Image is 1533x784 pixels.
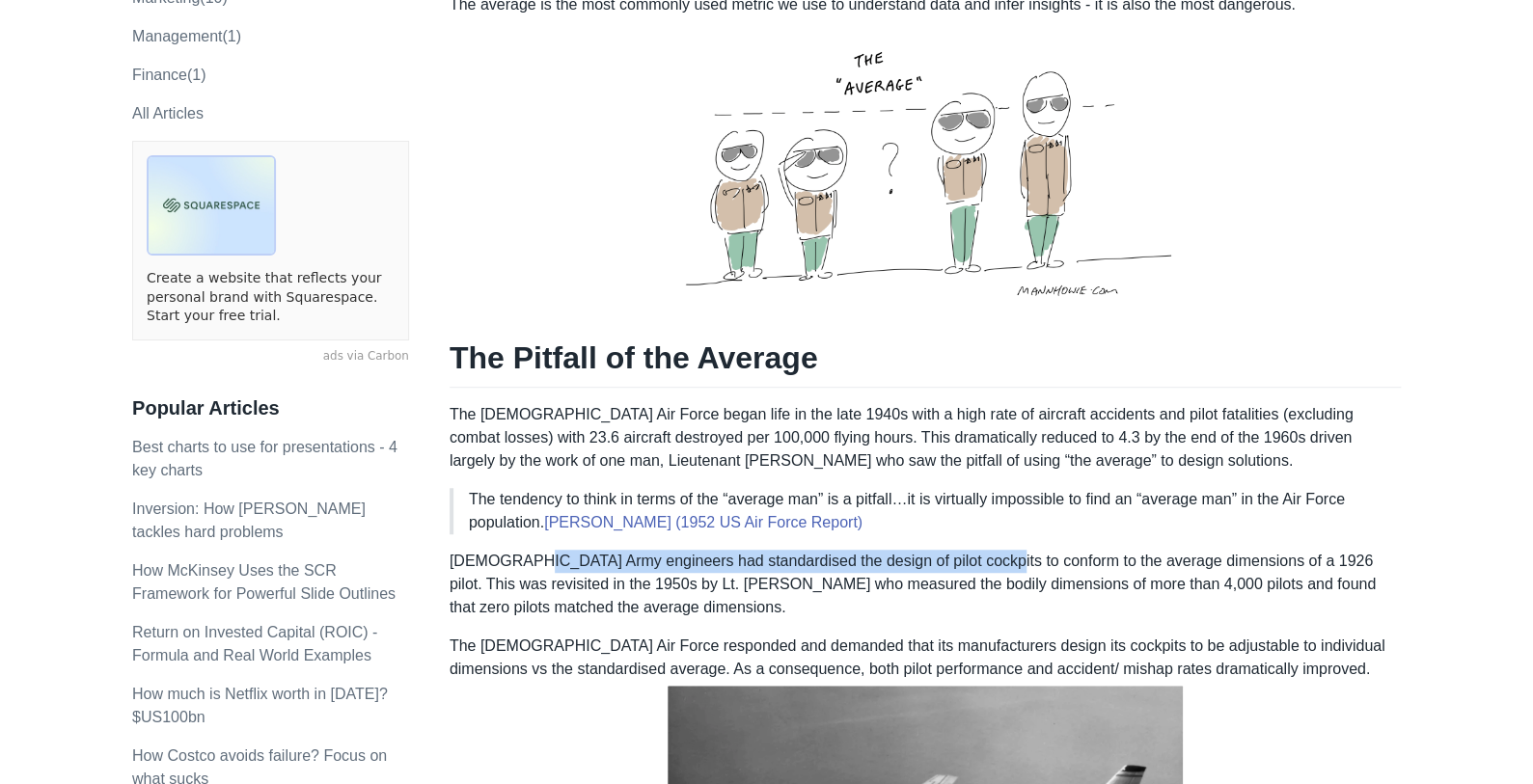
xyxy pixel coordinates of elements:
[132,396,409,420] h3: Popular Articles
[544,514,862,530] a: [PERSON_NAME] (1952 US Air Force Report)
[450,403,1401,473] p: The [DEMOGRAPHIC_DATA] Air Force began life in the late 1940s with a high rate of aircraft accide...
[132,439,397,478] a: Best charts to use for presentations - 4 key charts
[132,562,396,602] a: How McKinsey Uses the SCR Framework for Powerful Slide Outlines
[132,28,241,44] a: Management(1)
[673,16,1176,315] img: beware_average
[469,488,1385,534] p: The tendency to think in terms of the “average man” is a pitfall…it is virtually impossible to fi...
[132,105,204,122] a: All Articles
[147,269,395,326] a: Create a website that reflects your personal brand with Squarespace. Start your free trial.
[132,686,388,725] a: How much is Netflix worth in [DATE]? $US100bn
[450,550,1401,619] p: [DEMOGRAPHIC_DATA] Army engineers had standardised the design of pilot cockpits to conform to the...
[132,67,205,83] a: Finance(1)
[132,624,377,663] a: Return on Invested Capital (ROIC) - Formula and Real World Examples
[147,155,276,256] img: ads via Carbon
[132,348,409,365] a: ads via Carbon
[450,338,1401,388] h1: The Pitfall of the Average
[132,500,366,540] a: Inversion: How [PERSON_NAME] tackles hard problems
